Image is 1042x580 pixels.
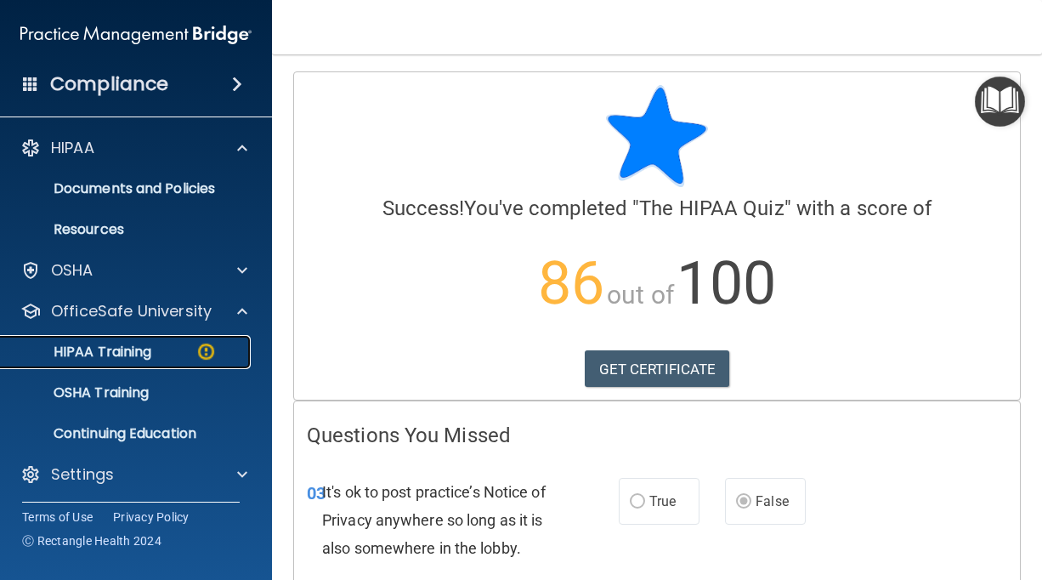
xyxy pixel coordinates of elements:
[307,197,1007,219] h4: You've completed " " with a score of
[22,509,93,526] a: Terms of Use
[20,260,247,281] a: OSHA
[538,248,604,318] span: 86
[11,221,243,238] p: Resources
[22,532,161,549] span: Ⓒ Rectangle Health 2024
[113,509,190,526] a: Privacy Policy
[50,72,168,96] h4: Compliance
[11,384,149,401] p: OSHA Training
[975,77,1025,127] button: Open Resource Center
[20,138,247,158] a: HIPAA
[51,138,94,158] p: HIPAA
[756,493,789,509] span: False
[307,483,326,503] span: 03
[51,260,93,281] p: OSHA
[639,196,784,220] span: The HIPAA Quiz
[736,496,751,509] input: False
[649,493,676,509] span: True
[585,350,730,388] a: GET CERTIFICATE
[11,344,151,361] p: HIPAA Training
[11,425,243,442] p: Continuing Education
[307,424,1007,446] h4: Questions You Missed
[11,180,243,197] p: Documents and Policies
[20,464,247,485] a: Settings
[630,496,645,509] input: True
[51,464,114,485] p: Settings
[606,85,708,187] img: blue-star-rounded.9d042014.png
[382,196,465,220] span: Success!
[607,280,674,310] span: out of
[51,301,212,321] p: OfficeSafe University
[195,341,217,362] img: warning-circle.0cc9ac19.png
[20,301,247,321] a: OfficeSafe University
[20,18,252,52] img: PMB logo
[677,248,776,318] span: 100
[322,483,546,557] span: It's ok to post practice’s Notice of Privacy anywhere so long as it is also somewhere in the lobby.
